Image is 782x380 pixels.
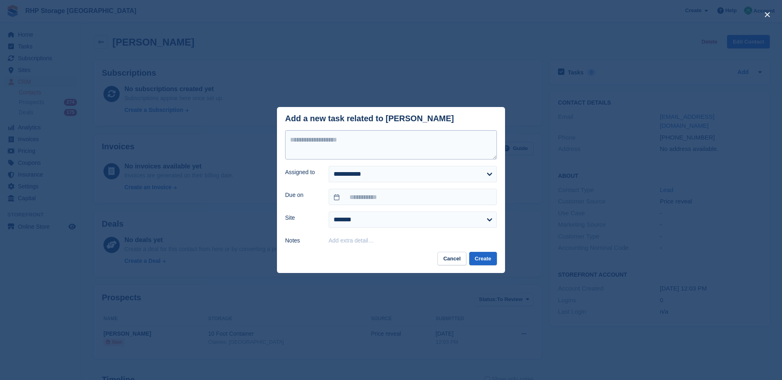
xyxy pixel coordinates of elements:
button: Add extra detail… [329,237,374,244]
label: Site [285,214,319,222]
div: Add a new task related to [PERSON_NAME] [285,114,454,123]
label: Assigned to [285,168,319,177]
button: Create [469,252,497,265]
button: close [761,8,774,21]
label: Due on [285,191,319,199]
button: Cancel [437,252,466,265]
label: Notes [285,236,319,245]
